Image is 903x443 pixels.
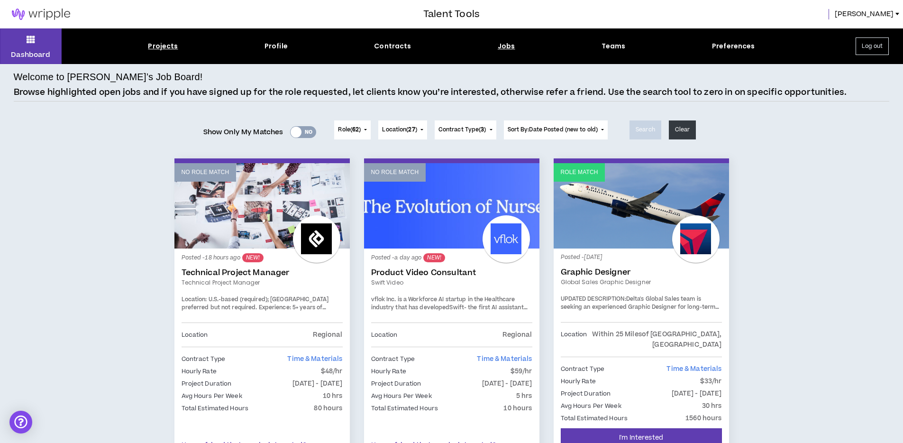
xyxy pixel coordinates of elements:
[371,330,398,340] p: Location
[561,376,596,387] p: Hourly Rate
[242,253,264,262] sup: NEW!
[321,366,343,377] p: $48/hr
[182,278,343,287] a: Technical Project Manager
[685,413,721,424] p: 1560 hours
[423,7,480,21] h3: Talent Tools
[364,163,539,249] a: No Role Match
[482,378,532,389] p: [DATE] - [DATE]
[561,401,621,411] p: Avg Hours Per Week
[561,278,722,286] a: Global Sales Graphic Designer
[371,253,532,262] p: Posted - a day ago
[265,41,288,51] div: Profile
[371,268,532,277] a: Product Video Consultant
[174,163,350,249] a: No Role Match
[371,295,515,312] span: vflok Inc. is a Workforce AI startup in the Healthcare industry that has developed
[477,354,532,364] span: Time & Materials
[352,126,359,134] span: 62
[629,120,661,139] button: Search
[508,126,598,134] span: Sort By: Date Posted (new to old)
[561,253,722,262] p: Posted - [DATE]
[561,388,611,399] p: Project Duration
[371,278,532,287] a: Swift video
[182,378,232,389] p: Project Duration
[561,295,721,345] span: Delta's Global Sales team is seeking an experienced Graphic Designer for long-term contract suppo...
[619,434,663,443] span: I'm Interested
[259,304,291,312] span: Experience:
[292,378,343,389] p: [DATE] - [DATE]
[602,41,626,51] div: Teams
[438,126,486,134] span: Contract Type ( )
[148,41,178,51] div: Projects
[9,411,32,434] div: Open Intercom Messenger
[481,126,484,134] span: 3
[371,403,438,414] p: Total Estimated Hours
[561,329,587,350] p: Location
[203,125,283,139] span: Show Only My Matches
[334,120,371,139] button: Role(62)
[182,295,329,312] span: U.S.-based (required); [GEOGRAPHIC_DATA] preferred but not required.
[702,401,722,411] p: 30 hrs
[561,413,628,424] p: Total Estimated Hours
[700,376,722,387] p: $33/hr
[182,354,226,364] p: Contract Type
[835,9,894,19] span: [PERSON_NAME]
[182,403,249,414] p: Total Estimated Hours
[503,403,532,414] p: 10 hours
[561,268,722,277] a: Graphic Designer
[371,378,421,389] p: Project Duration
[313,330,342,340] p: Regional
[182,295,207,304] span: Location:
[371,168,419,177] p: No Role Match
[669,120,696,139] button: Clear
[14,86,847,99] p: Browse highlighted open jobs and if you have signed up for the role requested, let clients know y...
[338,126,361,134] span: Role ( )
[182,330,208,340] p: Location
[11,50,50,60] p: Dashboard
[511,366,532,377] p: $59/hr
[408,126,415,134] span: 27
[516,391,532,401] p: 5 hrs
[435,120,496,139] button: Contract Type(3)
[672,388,722,399] p: [DATE] - [DATE]
[449,304,464,312] a: Swift
[182,366,217,377] p: Hourly Rate
[504,120,608,139] button: Sort By:Date Posted (new to old)
[666,364,721,374] span: Time & Materials
[502,330,532,340] p: Regional
[374,41,411,51] div: Contracts
[423,253,445,262] sup: NEW!
[554,163,729,249] a: Role Match
[378,120,427,139] button: Location(27)
[561,364,605,374] p: Contract Type
[561,295,626,303] strong: UPDATED DESCRIPTION:
[314,403,342,414] p: 80 hours
[371,366,406,377] p: Hourly Rate
[182,268,343,277] a: Technical Project Manager
[371,391,432,401] p: Avg Hours Per Week
[14,70,203,84] h4: Welcome to [PERSON_NAME]’s Job Board!
[587,329,721,350] p: Within 25 Miles of [GEOGRAPHIC_DATA], [GEOGRAPHIC_DATA]
[561,168,598,177] p: Role Match
[712,41,755,51] div: Preferences
[182,253,343,262] p: Posted - 18 hours ago
[182,168,229,177] p: No Role Match
[287,354,342,364] span: Time & Materials
[323,391,343,401] p: 10 hrs
[856,37,889,55] button: Log out
[182,391,242,401] p: Avg Hours Per Week
[382,126,417,134] span: Location ( )
[371,354,415,364] p: Contract Type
